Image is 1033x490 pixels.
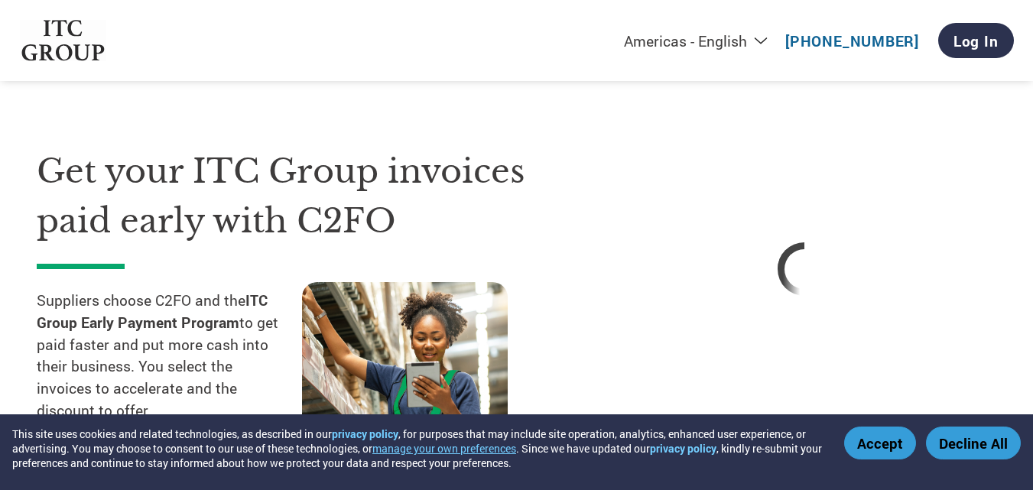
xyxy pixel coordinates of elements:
a: privacy policy [650,441,716,456]
strong: ITC Group Early Payment Program [37,290,268,332]
button: manage your own preferences [372,441,516,456]
a: privacy policy [332,427,398,441]
button: Accept [844,427,916,459]
a: [PHONE_NUMBER] [785,31,919,50]
div: This site uses cookies and related technologies, as described in our , for purposes that may incl... [12,427,822,470]
p: Suppliers choose C2FO and the to get paid faster and put more cash into their business. You selec... [37,290,302,422]
img: supply chain worker [302,282,508,433]
h1: Get your ITC Group invoices paid early with C2FO [37,147,567,245]
button: Decline All [926,427,1021,459]
img: ITC Group [20,20,107,62]
a: Log In [938,23,1014,58]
